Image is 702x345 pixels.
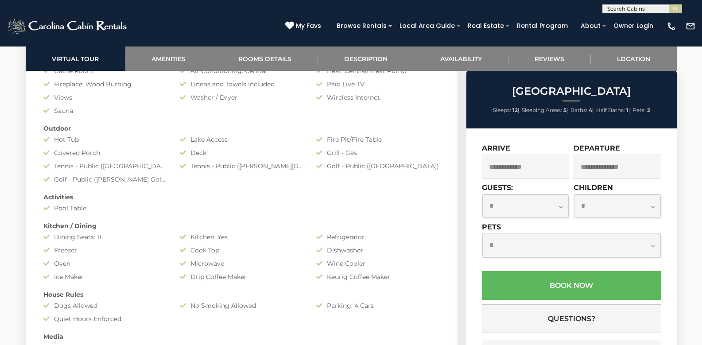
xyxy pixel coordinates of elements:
div: Keurig Coffee Maker [310,272,446,281]
a: About [576,19,605,33]
label: Arrive [482,144,510,152]
div: Activities [37,193,446,202]
div: Freezer [37,246,173,255]
div: Game Room [37,66,173,75]
img: mail-regular-white.png [686,21,695,31]
span: Baths: [570,107,587,113]
div: Wireless Internet [310,93,446,102]
div: Fire Pit/Fire Table [310,135,446,144]
div: Deck [173,148,310,157]
div: Refrigerator [310,233,446,241]
div: No Smoking Allowed [173,301,310,310]
strong: 2 [647,107,650,113]
a: Availability [414,47,508,71]
img: White-1-2.png [7,17,129,35]
label: Children [574,183,613,192]
div: Fireplace: Wood Burning [37,80,173,89]
div: Heat: Central/ Heat Pump [310,66,446,75]
div: Dining Seats: 11 [37,233,173,241]
li: | [493,105,520,116]
div: Dishwasher [310,246,446,255]
div: Covered Porch [37,148,173,157]
a: Description [318,47,414,71]
a: Browse Rentals [332,19,391,33]
div: Lake Access [173,135,310,144]
a: Reviews [508,47,591,71]
div: Oven [37,259,173,268]
strong: 5 [563,107,566,113]
div: Parking: 4 Cars [310,301,446,310]
li: | [596,105,630,116]
label: Departure [574,144,620,152]
a: Local Area Guide [395,19,459,33]
div: Linens and Towels Included [173,80,310,89]
div: Grill - Gas [310,148,446,157]
div: Views [37,93,173,102]
div: Cook Top [173,246,310,255]
a: Virtual Tour [26,47,125,71]
div: Washer / Dryer [173,93,310,102]
a: Rooms Details [212,47,318,71]
div: Dogs Allowed [37,301,173,310]
label: Guests: [482,183,513,192]
div: Pool Table [37,204,173,213]
div: Hot Tub [37,135,173,144]
div: House Rules [37,290,446,299]
div: Ice Maker [37,272,173,281]
a: Amenities [125,47,212,71]
img: phone-regular-white.png [667,21,676,31]
strong: 1 [626,107,628,113]
h2: [GEOGRAPHIC_DATA] [469,85,675,97]
div: Kitchen: Yes [173,233,310,241]
div: Microwave [173,259,310,268]
li: | [570,105,594,116]
label: Pets [482,223,501,231]
strong: 4 [589,107,592,113]
a: My Favs [285,21,323,31]
span: Half Baths: [596,107,625,113]
span: Pets: [632,107,646,113]
div: Sauna [37,106,173,115]
div: Wine Cooler [310,259,446,268]
span: Sleeping Areas: [522,107,562,113]
span: My Favs [296,21,321,31]
div: Tennis - Public ([GEOGRAPHIC_DATA]) [37,162,173,171]
span: Sleeps: [493,107,511,113]
a: Real Estate [463,19,508,33]
a: Owner Login [609,19,658,33]
div: Quiet Hours Enforced [37,314,173,323]
li: | [522,105,568,116]
a: Rental Program [512,19,572,33]
button: Book Now [482,271,661,300]
div: Golf - Public ([PERSON_NAME] Golf Club) [37,175,173,184]
div: Kitchen / Dining [37,221,446,230]
a: Location [591,47,677,71]
button: Questions? [482,304,661,333]
div: Outdoor [37,124,446,133]
div: Air Conditioning: Central [173,66,310,75]
div: Media [37,332,446,341]
div: Paid Live TV [310,80,446,89]
div: Golf - Public ([GEOGRAPHIC_DATA]) [310,162,446,171]
strong: 12 [512,107,518,113]
div: Drip Coffee Maker [173,272,310,281]
div: Tennis - Public ([PERSON_NAME][GEOGRAPHIC_DATA]) [173,162,310,171]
